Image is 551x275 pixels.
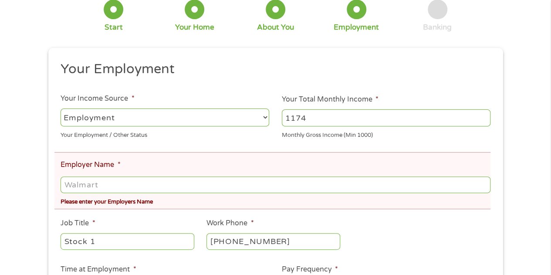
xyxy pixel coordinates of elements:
[61,128,269,139] div: Your Employment / Other Status
[282,128,490,139] div: Monthly Gross Income (Min 1000)
[334,23,379,32] div: Employment
[61,265,136,274] label: Time at Employment
[175,23,214,32] div: Your Home
[61,219,95,228] label: Job Title
[61,61,484,78] h2: Your Employment
[282,265,338,274] label: Pay Frequency
[206,233,340,250] input: (231) 754-4010
[61,195,490,207] div: Please enter your Employers Name
[282,109,490,126] input: 1800
[61,160,120,170] label: Employer Name
[257,23,294,32] div: About You
[61,94,134,103] label: Your Income Source
[423,23,452,32] div: Banking
[105,23,123,32] div: Start
[206,219,254,228] label: Work Phone
[282,95,379,104] label: Your Total Monthly Income
[61,233,194,250] input: Cashier
[61,177,490,193] input: Walmart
